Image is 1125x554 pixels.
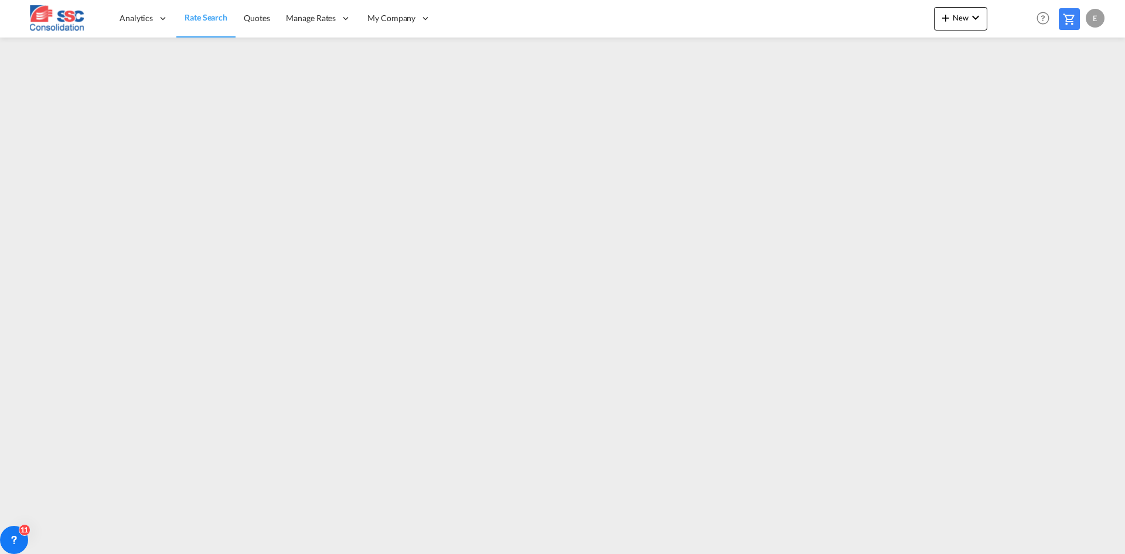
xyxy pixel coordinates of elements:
[1086,9,1104,28] div: E
[120,12,153,24] span: Analytics
[244,13,270,23] span: Quotes
[969,11,983,25] md-icon: icon-chevron-down
[1033,8,1059,29] div: Help
[939,11,953,25] md-icon: icon-plus 400-fg
[934,7,987,30] button: icon-plus 400-fgNewicon-chevron-down
[367,12,415,24] span: My Company
[1033,8,1053,28] span: Help
[185,12,227,22] span: Rate Search
[939,13,983,22] span: New
[18,5,97,32] img: 37d256205c1f11ecaa91a72466fb0159.png
[286,12,336,24] span: Manage Rates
